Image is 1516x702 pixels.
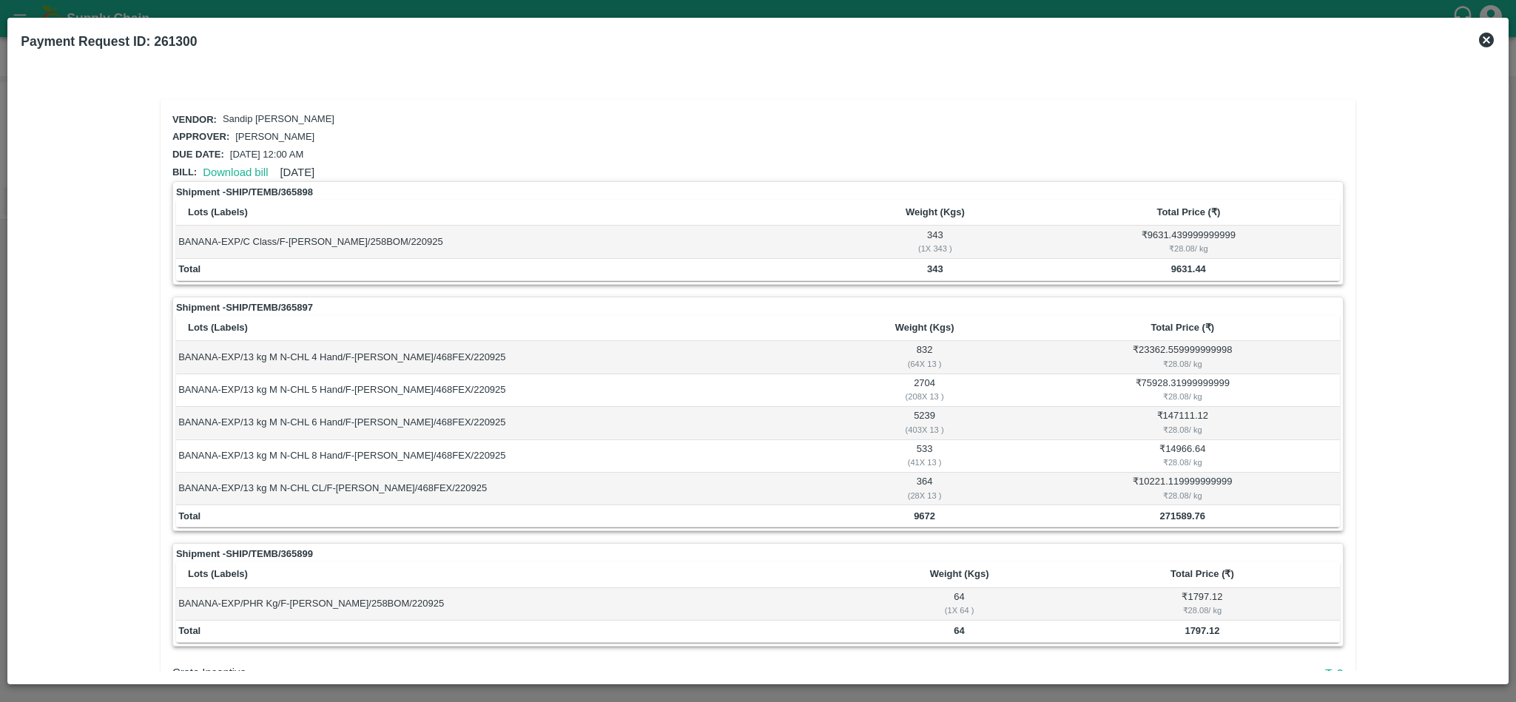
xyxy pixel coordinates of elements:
[1028,456,1338,469] div: ₹ 28.08 / kg
[1170,568,1234,579] b: Total Price (₹)
[953,664,1344,685] h6: ₹ 0
[1171,263,1206,274] b: 9631.44
[1025,374,1341,407] td: ₹ 75928.31999999999
[176,341,824,374] td: BANANA-EXP/13 kg M N-CHL 4 Hand/F-[PERSON_NAME]/468FEX/220925
[176,300,313,315] strong: Shipment - SHIP/TEMB/365897
[176,374,824,407] td: BANANA-EXP/13 kg M N-CHL 5 Hand/F-[PERSON_NAME]/468FEX/220925
[235,130,314,144] p: [PERSON_NAME]
[824,341,1025,374] td: 832
[857,604,1062,617] div: ( 1 X 64 )
[954,625,964,636] b: 64
[203,166,268,178] a: Download bill
[1025,440,1341,473] td: ₹ 14966.64
[1037,226,1340,258] td: ₹ 9631.439999999999
[1151,322,1214,333] b: Total Price (₹)
[188,568,248,579] b: Lots (Labels)
[1160,510,1205,522] b: 271589.76
[176,547,313,561] strong: Shipment - SHIP/TEMB/365899
[914,510,935,522] b: 9672
[835,242,1034,255] div: ( 1 X 343 )
[230,148,303,162] p: [DATE] 12:00 AM
[824,440,1025,473] td: 533
[223,112,334,126] p: Sandip [PERSON_NAME]
[824,374,1025,407] td: 2704
[1025,473,1341,505] td: ₹ 10221.119999999999
[1028,390,1338,403] div: ₹ 28.08 / kg
[176,440,824,473] td: BANANA-EXP/13 kg M N-CHL 8 Hand/F-[PERSON_NAME]/468FEX/220925
[172,166,197,178] span: Bill:
[895,322,954,333] b: Weight (Kgs)
[824,407,1025,439] td: 5239
[1040,242,1338,255] div: ₹ 28.08 / kg
[172,131,229,142] span: Approver:
[178,263,201,274] b: Total
[1065,588,1340,621] td: ₹ 1797.12
[176,473,824,505] td: BANANA-EXP/13 kg M N-CHL CL/F-[PERSON_NAME]/468FEX/220925
[1028,423,1338,436] div: ₹ 28.08 / kg
[172,149,224,160] span: Due date:
[1025,407,1341,439] td: ₹ 147111.12
[176,185,313,200] strong: Shipment - SHIP/TEMB/365898
[927,263,943,274] b: 343
[906,206,965,217] b: Weight (Kgs)
[1028,489,1338,502] div: ₹ 28.08 / kg
[1028,357,1338,371] div: ₹ 28.08 / kg
[930,568,989,579] b: Weight (Kgs)
[21,34,197,49] b: Payment Request ID: 261300
[824,473,1025,505] td: 364
[826,357,1023,371] div: ( 64 X 13 )
[826,423,1023,436] div: ( 403 X 13 )
[176,407,824,439] td: BANANA-EXP/13 kg M N-CHL 6 Hand/F-[PERSON_NAME]/468FEX/220925
[826,456,1023,469] div: ( 41 X 13 )
[176,226,833,258] td: BANANA-EXP/C Class/F-[PERSON_NAME]/258BOM/220925
[172,664,953,681] p: Crate Incentive
[188,206,248,217] b: Lots (Labels)
[178,625,201,636] b: Total
[833,226,1037,258] td: 343
[1025,341,1341,374] td: ₹ 23362.559999999998
[188,322,248,333] b: Lots (Labels)
[826,390,1023,403] div: ( 208 X 13 )
[826,489,1023,502] div: ( 28 X 13 )
[1067,604,1338,617] div: ₹ 28.08 / kg
[178,510,201,522] b: Total
[1156,206,1220,217] b: Total Price (₹)
[854,588,1064,621] td: 64
[280,166,314,178] span: [DATE]
[1185,625,1219,636] b: 1797.12
[172,114,217,125] span: Vendor:
[176,588,854,621] td: BANANA-EXP/PHR Kg/F-[PERSON_NAME]/258BOM/220925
